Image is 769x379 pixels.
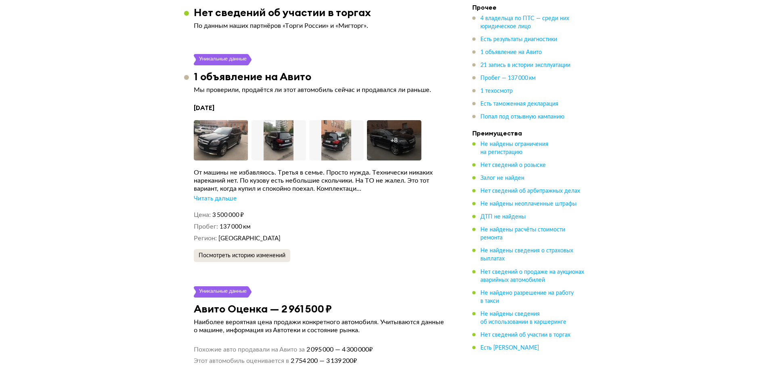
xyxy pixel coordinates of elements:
span: Не найдены ограничения на регистрацию [480,142,548,155]
span: Не найдены сведения об использовании в каршеринге [480,311,566,325]
div: + 8 [390,136,398,144]
span: Нет сведений о розыске [480,162,546,168]
span: 2 754 200 — 3 139 200 ₽ [289,357,357,365]
div: Уникальные данные [199,286,247,298]
p: Мы проверили, продаётся ли этот автомобиль сейчас и продавался ли раньше. [194,86,448,94]
span: Есть таможенная декларация [480,101,558,107]
span: Есть результаты диагностики [480,37,557,42]
p: Наиболее вероятная цена продажи конкретного автомобиля. Учитываются данные о машине, информация и... [194,318,448,334]
img: Car Photo [251,120,306,160]
h3: 1 объявление на Авито [194,70,311,83]
span: Не найдены расчёты стоимости ремонта [480,227,565,241]
span: Посмотреть историю изменений [199,253,285,258]
span: ДТП не найдены [480,214,526,220]
span: Нет сведений об участии в торгах [480,332,570,337]
button: Посмотреть историю изменений [194,249,290,262]
h3: Авито Оценка — 2 961 500 ₽ [194,302,332,315]
span: 137 000 км [220,224,251,230]
div: Читать дальше [194,195,237,203]
span: Не найдены неоплаченные штрафы [480,201,576,207]
div: Уникальные данные [199,54,247,65]
span: Попал под отзывную кампанию [480,114,564,120]
span: Нет сведений об арбитражных делах [480,188,580,194]
span: Не найдено разрешение на работу в такси [480,290,574,304]
dt: Цена [194,211,211,219]
span: 1 объявление на Авито [480,50,542,55]
dt: Регион [194,234,217,243]
span: 3 500 000 ₽ [212,212,244,218]
img: Car Photo [309,120,364,160]
span: Этот автомобиль оценивается в [194,357,289,365]
span: 4 владельца по ПТС — среди них юридическое лицо [480,16,569,29]
span: 21 запись в истории эксплуатации [480,62,570,68]
h4: Прочее [472,3,585,11]
div: От машины не избавляюсь. Третья в семье. Просто нужда. Технически никаких нареканий нет. По кузов... [194,169,448,193]
img: Car Photo [194,120,248,160]
span: 2 095 000 — 4 300 000 ₽ [305,346,373,354]
span: Пробег — 137 000 км [480,75,536,81]
span: 1 техосмотр [480,88,513,94]
h4: [DATE] [194,104,448,112]
span: Нет сведений о продаже на аукционах аварийных автомобилей [480,269,584,283]
span: Есть [PERSON_NAME] [480,345,539,350]
span: Не найдены сведения о страховых выплатах [480,248,573,262]
dt: Пробег [194,223,218,231]
h3: Нет сведений об участии в торгах [194,6,371,19]
span: [GEOGRAPHIC_DATA] [218,235,281,242]
span: Залог не найден [480,175,524,181]
p: По данным наших партнёров «Торги России» и «Мигторг». [194,22,448,30]
span: Похожие авто продавали на Авито за [194,346,305,354]
h4: Преимущества [472,129,585,137]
